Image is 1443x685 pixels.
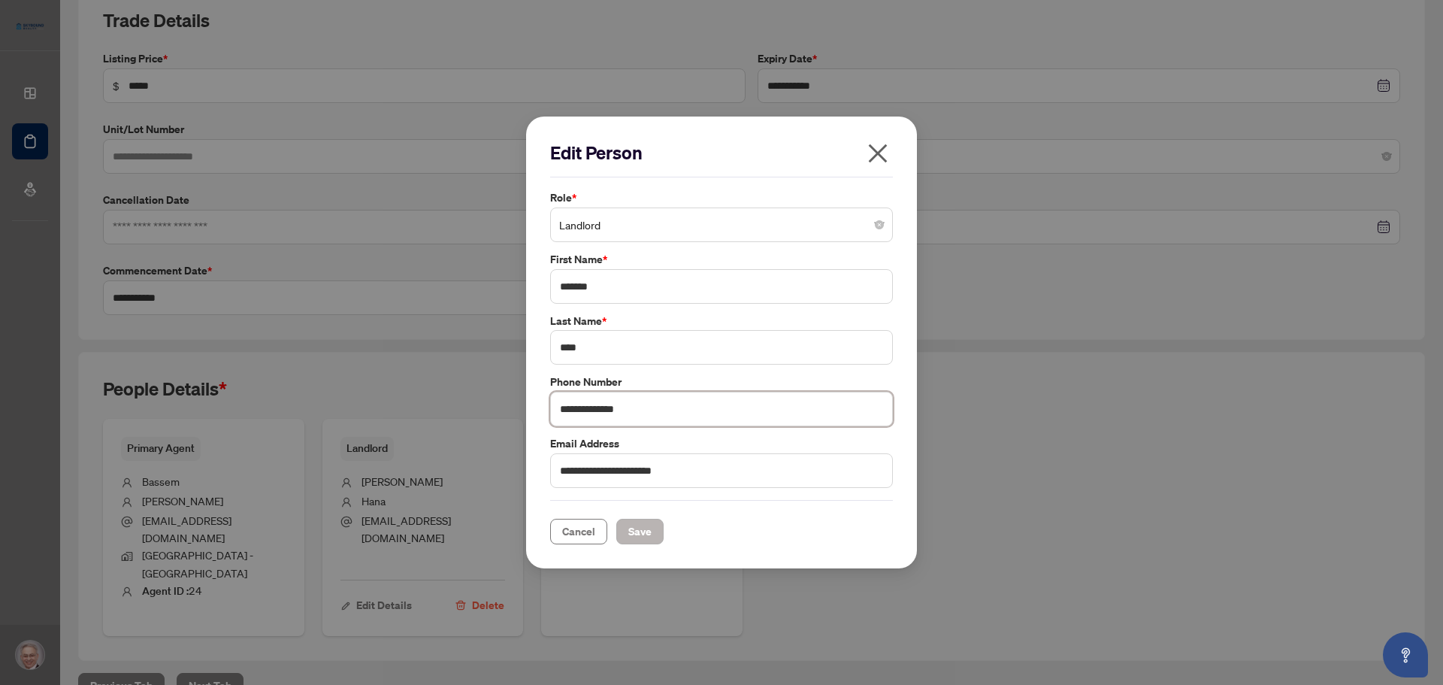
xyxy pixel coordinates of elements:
[550,251,893,268] label: First Name
[866,141,890,165] span: close
[550,435,893,452] label: Email Address
[550,141,893,165] h2: Edit Person
[616,519,664,544] button: Save
[550,519,607,544] button: Cancel
[550,313,893,329] label: Last Name
[562,520,595,544] span: Cancel
[1383,632,1428,677] button: Open asap
[875,220,884,229] span: close-circle
[550,189,893,206] label: Role
[628,520,652,544] span: Save
[559,211,884,239] span: Landlord
[550,374,893,390] label: Phone Number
